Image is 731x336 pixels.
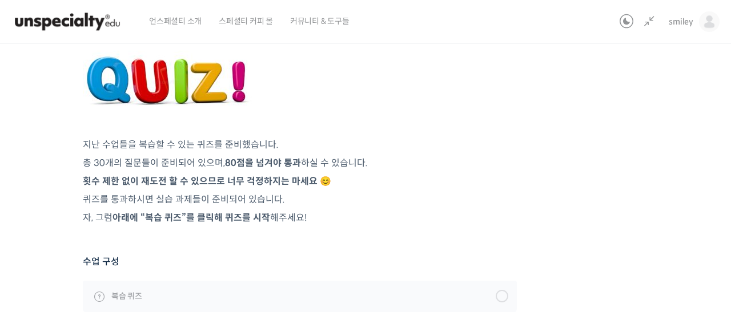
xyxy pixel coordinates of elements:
[83,210,517,225] p: 자, 그럼 해주세요!
[669,17,693,27] span: smiley
[83,192,517,207] p: 퀴즈를 통과하시면 실습 과제들이 준비되어 있습니다.
[105,259,118,268] span: 대화
[111,290,142,302] span: 복습 퀴즈
[83,155,517,171] p: 총 30개의 질문들이 준비되어 있으며, 하실 수 있습니다.
[147,241,219,270] a: 설정
[83,281,517,311] a: 복습 퀴즈
[176,258,190,268] span: 설정
[83,254,119,269] span: 수업 구성
[75,241,147,270] a: 대화
[36,258,43,268] span: 홈
[113,212,270,224] strong: 아래에 “복습 퀴즈”를 클릭해 퀴즈를 시작
[3,241,75,270] a: 홈
[83,175,331,187] strong: 횟수 제한 없이 재도전 할 수 있으므로 너무 걱정하지는 마세요 😊
[83,137,517,152] p: 지난 수업들을 복습할 수 있는 퀴즈를 준비했습니다.
[225,157,301,169] strong: 80점을 넘겨야 통과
